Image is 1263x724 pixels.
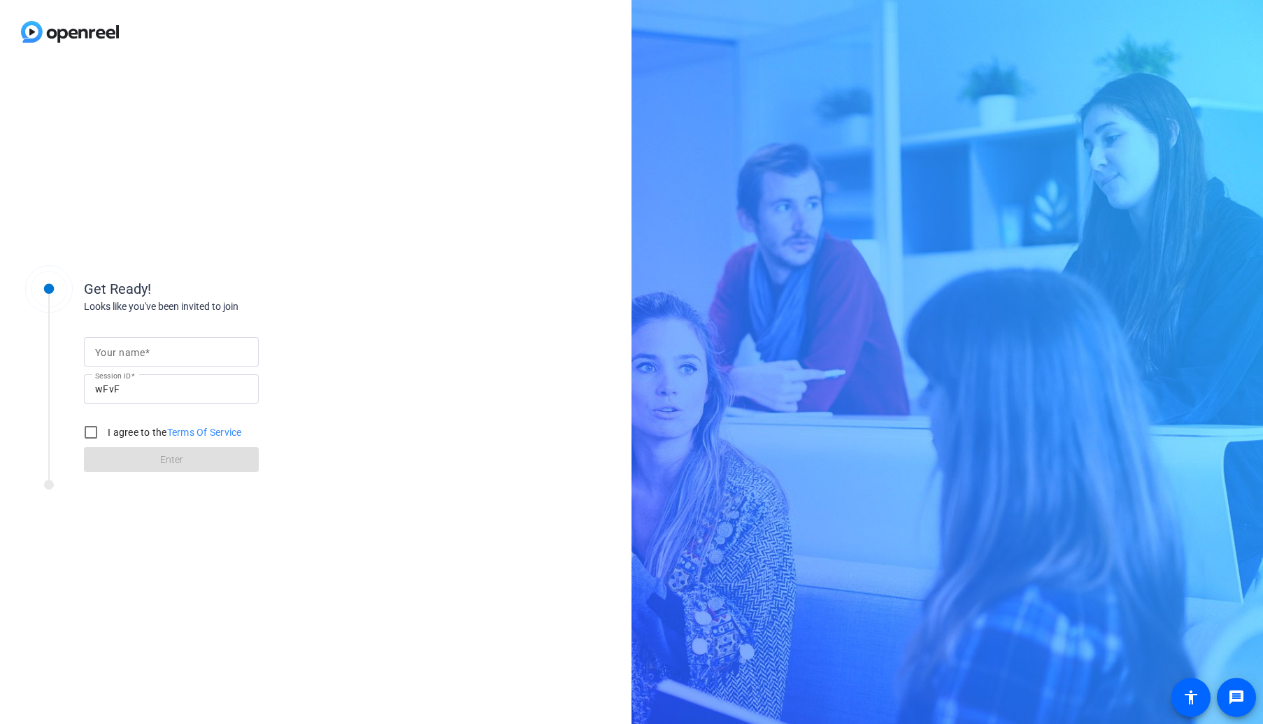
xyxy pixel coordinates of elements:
a: Terms Of Service [167,427,242,438]
div: Get Ready! [84,278,364,299]
mat-icon: message [1228,689,1245,706]
label: I agree to the [105,425,242,439]
div: Looks like you've been invited to join [84,299,364,314]
mat-label: Session ID [95,371,131,380]
mat-icon: accessibility [1183,689,1199,706]
mat-label: Your name [95,347,145,358]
